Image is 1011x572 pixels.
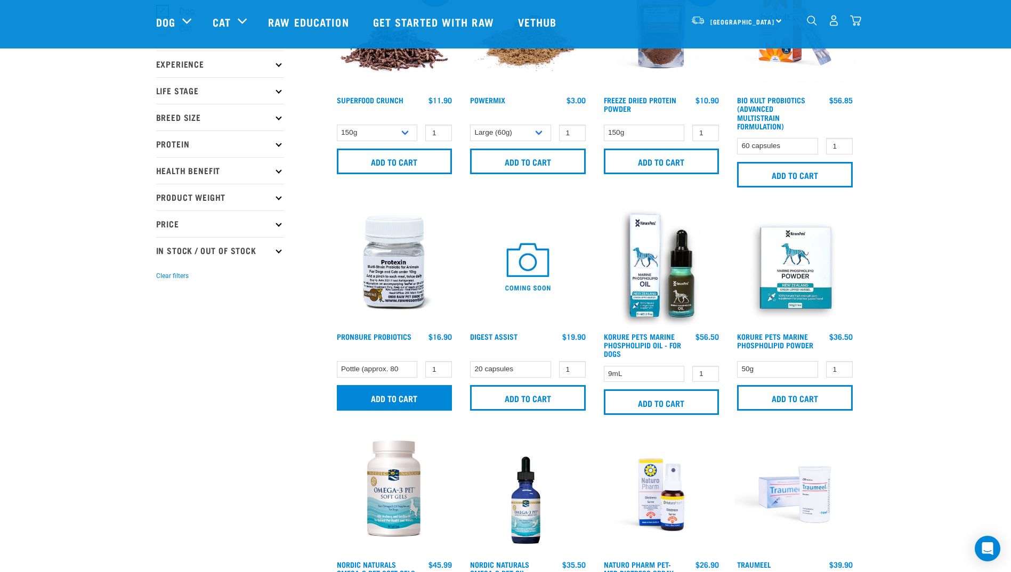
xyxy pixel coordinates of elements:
img: Plastic Bottle Of Protexin For Dogs And Cats [334,207,455,328]
input: 1 [425,125,452,141]
img: van-moving.png [691,15,705,25]
a: Dog [156,14,175,30]
input: Add to cart [737,385,853,411]
a: Superfood Crunch [337,98,403,102]
input: 1 [425,361,452,378]
div: $36.50 [829,332,853,341]
div: $39.90 [829,560,853,569]
input: Add to cart [470,149,586,174]
input: 1 [692,125,719,141]
div: $3.00 [567,96,586,104]
a: Get started with Raw [362,1,507,43]
a: Vethub [507,1,570,43]
p: Price [156,210,284,237]
div: $35.50 [562,560,586,569]
input: 1 [692,366,719,382]
p: In Stock / Out Of Stock [156,237,284,264]
img: RE Product Shoot 2023 Nov8635 [601,434,722,555]
a: Bio Kult Probiotics (Advanced Multistrain Formulation) [737,98,805,128]
input: Add to cart [604,149,719,174]
div: Open Intercom Messenger [975,536,1000,561]
img: Bottle Of 60ml Omega3 For Pets [467,434,588,555]
a: ProN8ure Probiotics [337,334,411,338]
div: $26.90 [695,560,719,569]
input: Add to cart [470,385,586,411]
p: Life Stage [156,77,284,104]
button: Clear filters [156,271,189,281]
p: Health Benefit [156,157,284,184]
div: $56.50 [695,332,719,341]
input: 1 [826,361,853,378]
input: Add to cart [337,149,452,174]
a: Freeze Dried Protein Powder [604,98,676,110]
a: Traumeel [737,562,771,566]
div: $56.85 [829,96,853,104]
span: [GEOGRAPHIC_DATA] [710,20,775,23]
div: $45.99 [428,560,452,569]
img: RE Product Shoot 2023 Nov8644 [734,434,855,555]
a: Cat [213,14,231,30]
img: POWDER01 65ae0065 919d 4332 9357 5d1113de9ef1 1024x1024 [734,207,855,328]
a: Powermix [470,98,505,102]
div: $11.90 [428,96,452,104]
p: Protein [156,130,284,157]
div: $16.90 [428,332,452,341]
img: OI Lfront 1024x1024 [601,207,722,328]
img: home-icon-1@2x.png [807,15,817,26]
a: Korure Pets Marine Phospholipid Oil - for Dogs [604,334,681,355]
a: Raw Education [257,1,362,43]
img: COMING SOON [467,207,588,328]
input: Add to cart [737,162,853,187]
div: $10.90 [695,96,719,104]
p: Breed Size [156,104,284,130]
div: $19.90 [562,332,586,341]
a: Korure Pets Marine Phospholipid Powder [737,334,813,347]
img: Bottle Of Omega3 Pet With 90 Capsules For Pets [334,434,455,555]
input: 1 [559,125,586,141]
input: Add to cart [604,389,719,415]
input: 1 [826,138,853,154]
img: user.png [828,15,839,26]
input: Add to cart [337,385,452,411]
p: Experience [156,51,284,77]
a: Digest Assist [470,334,517,338]
input: 1 [559,361,586,378]
img: home-icon@2x.png [850,15,861,26]
p: Product Weight [156,184,284,210]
